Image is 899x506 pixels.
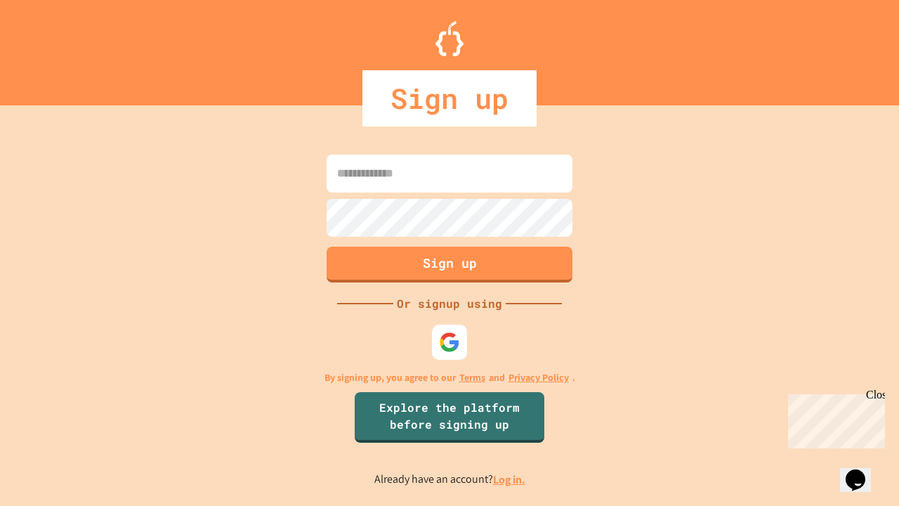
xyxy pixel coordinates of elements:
[393,295,506,312] div: Or signup using
[327,247,572,283] button: Sign up
[362,70,537,126] div: Sign up
[435,21,464,56] img: Logo.svg
[493,472,525,487] a: Log in.
[6,6,97,89] div: Chat with us now!Close
[840,450,885,492] iframe: chat widget
[459,370,485,385] a: Terms
[355,392,544,443] a: Explore the platform before signing up
[374,471,525,488] p: Already have an account?
[324,370,575,385] p: By signing up, you agree to our and .
[508,370,569,385] a: Privacy Policy
[439,332,460,353] img: google-icon.svg
[782,389,885,448] iframe: chat widget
